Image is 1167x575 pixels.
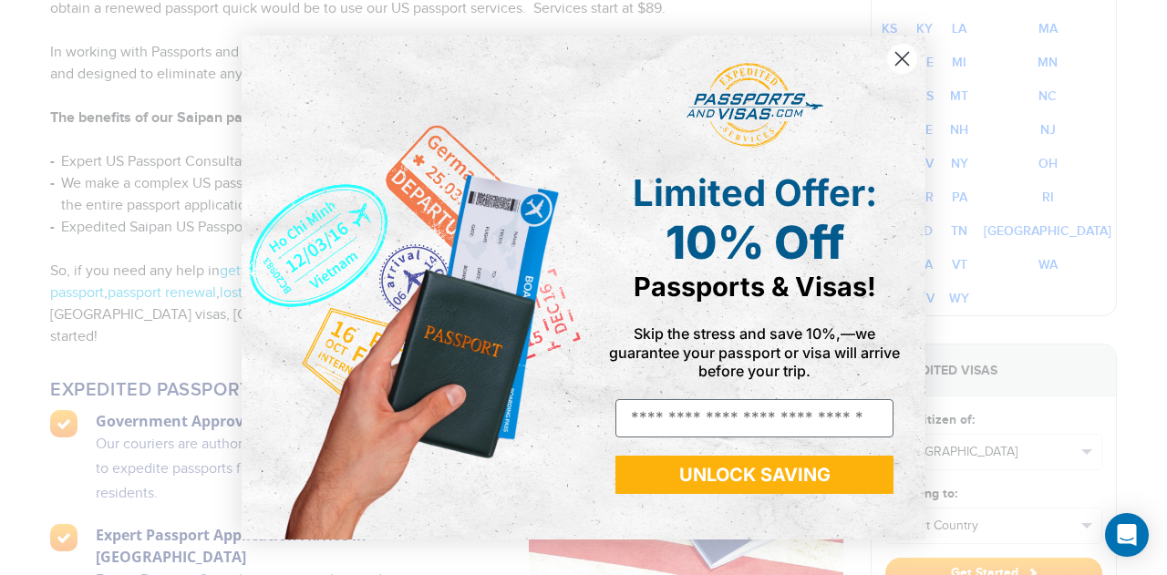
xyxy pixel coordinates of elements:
span: Passports & Visas! [634,271,876,303]
button: UNLOCK SAVING [615,456,893,494]
div: Open Intercom Messenger [1105,513,1149,557]
button: Close dialog [886,43,918,75]
span: Limited Offer: [633,170,877,215]
img: de9cda0d-0715-46ca-9a25-073762a91ba7.png [242,36,583,539]
img: passports and visas [687,63,823,149]
span: 10% Off [666,215,844,270]
span: Skip the stress and save 10%,—we guarantee your passport or visa will arrive before your trip. [609,324,900,379]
